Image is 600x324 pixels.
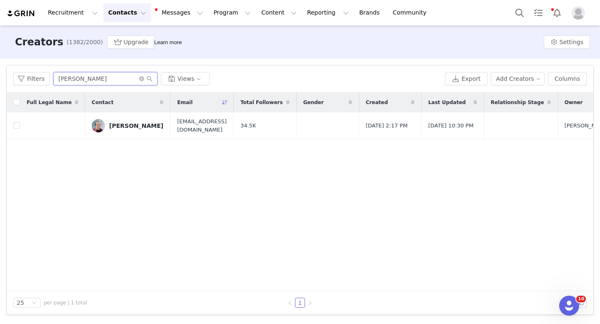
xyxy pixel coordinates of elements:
span: per page | 1 total [44,299,87,307]
button: Reporting [302,3,354,22]
li: Previous Page [285,298,295,308]
button: Contacts [103,3,151,22]
span: Gender [303,99,324,106]
span: Full Legal Name [27,99,72,106]
li: Next Page [305,298,315,308]
i: icon: search [147,76,152,82]
span: Contact [92,99,113,106]
span: Created [366,99,388,106]
span: 34.5K [240,122,256,130]
button: Views [161,72,210,85]
button: Columns [548,72,587,85]
a: 1 [295,298,305,307]
a: Brands [354,3,387,22]
img: 9150bac8-b2fc-4853-a46b-82dc6f869b61--s.jpg [92,119,105,132]
img: grin logo [7,10,36,17]
button: Content [256,3,302,22]
input: Search... [53,72,157,85]
div: [PERSON_NAME] [109,122,163,129]
span: [DATE] 2:17 PM [366,122,407,130]
span: Owner [565,99,583,106]
button: Settings [544,35,590,49]
button: Add Creators [491,72,545,85]
button: Upgrade [107,35,155,49]
a: Community [388,3,435,22]
span: Last Updated [428,99,466,106]
span: [EMAIL_ADDRESS][DOMAIN_NAME] [177,117,227,134]
button: Profile [567,6,593,20]
i: icon: down [32,300,37,306]
a: [PERSON_NAME] [92,119,163,132]
h3: Creators [15,35,63,50]
button: Search [510,3,529,22]
span: (1382/2000) [67,38,103,47]
button: Recruitment [43,3,103,22]
button: Filters [13,72,50,85]
i: icon: right [307,301,312,306]
span: Relationship Stage [491,99,544,106]
li: 1 [295,298,305,308]
a: Tasks [529,3,547,22]
div: 25 [17,298,24,307]
button: Program [208,3,256,22]
span: [DATE] 10:30 PM [428,122,474,130]
button: Notifications [548,3,566,22]
span: Total Followers [240,99,283,106]
button: Messages [152,3,208,22]
div: Tooltip anchor [152,38,183,47]
img: placeholder-profile.jpg [572,6,585,20]
i: icon: close-circle [139,76,144,81]
span: Email [177,99,192,106]
i: icon: left [287,301,292,306]
button: Export [445,72,487,85]
iframe: Intercom live chat [559,296,579,316]
span: 10 [576,296,586,302]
